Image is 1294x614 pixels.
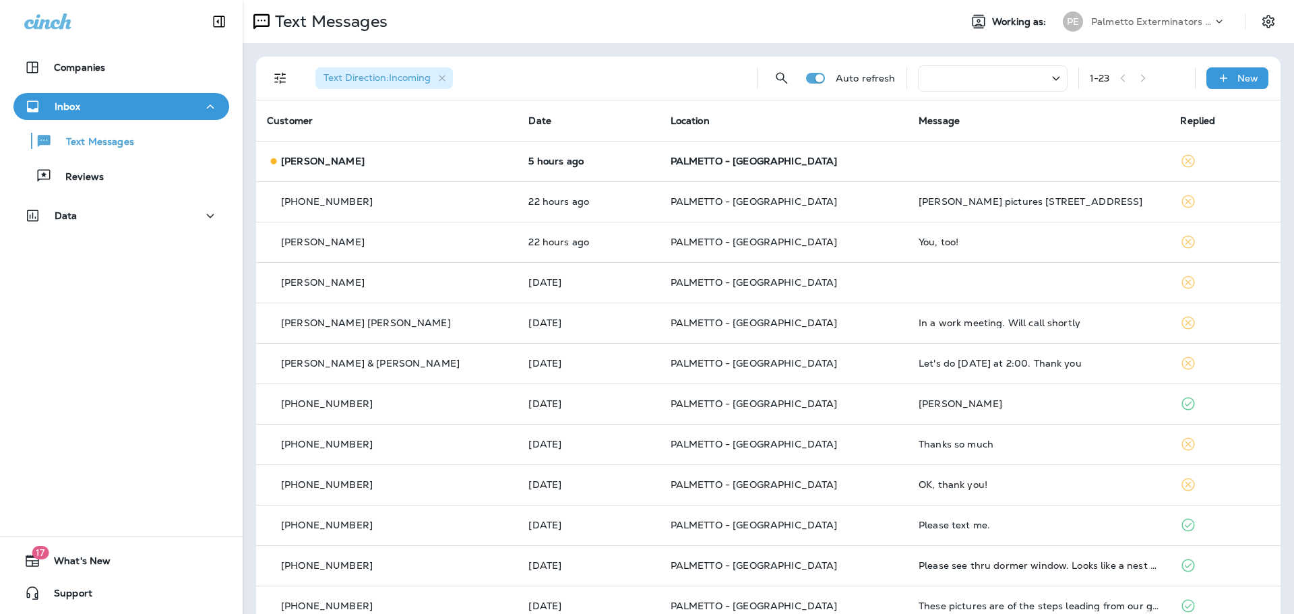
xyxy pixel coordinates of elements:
div: These pictures are of the steps leading from our garage under our house up to the first floor! Mu... [919,601,1159,611]
p: Aug 28, 2025 04:41 PM [528,196,648,207]
p: [PHONE_NUMBER] [281,398,373,409]
button: Reviews [13,162,229,190]
p: Auto refresh [836,73,896,84]
div: In a work meeting. Will call shortly [919,317,1159,328]
p: Inbox [55,101,80,112]
div: Thanks so much [919,439,1159,450]
span: PALMETTO - [GEOGRAPHIC_DATA] [671,559,838,572]
span: PALMETTO - [GEOGRAPHIC_DATA] [671,155,838,167]
span: Location [671,115,710,127]
p: [PHONE_NUMBER] [281,439,373,450]
p: [PHONE_NUMBER] [281,601,373,611]
span: Replied [1180,115,1215,127]
span: Date [528,115,551,127]
div: You, too! [919,237,1159,247]
p: Aug 28, 2025 12:26 PM [528,277,648,288]
div: Text Direction:Incoming [315,67,453,89]
div: 1 - 23 [1090,73,1110,84]
p: Aug 26, 2025 04:18 PM [528,560,648,571]
p: Aug 28, 2025 09:24 AM [528,317,648,328]
span: PALMETTO - [GEOGRAPHIC_DATA] [671,398,838,410]
button: Collapse Sidebar [200,8,238,35]
span: Support [40,588,92,604]
span: PALMETTO - [GEOGRAPHIC_DATA] [671,236,838,248]
p: Palmetto Exterminators LLC [1091,16,1212,27]
button: Inbox [13,93,229,120]
button: Search Messages [768,65,795,92]
div: Cheslock [919,398,1159,409]
span: PALMETTO - [GEOGRAPHIC_DATA] [671,479,838,491]
p: Aug 28, 2025 04:17 PM [528,237,648,247]
p: [PERSON_NAME] [281,156,365,166]
span: Working as: [992,16,1049,28]
p: Aug 29, 2025 09:53 AM [528,156,648,166]
p: Aug 26, 2025 05:48 PM [528,439,648,450]
p: [PERSON_NAME] [281,277,365,288]
p: [PHONE_NUMBER] [281,479,373,490]
p: [PERSON_NAME] [PERSON_NAME] [281,317,451,328]
p: [PHONE_NUMBER] [281,196,373,207]
button: Settings [1256,9,1281,34]
span: PALMETTO - [GEOGRAPHIC_DATA] [671,519,838,531]
div: Please text me. [919,520,1159,530]
div: Oates pictures 1334 Old Rosebud Trail Awendaw, SC 29429 [919,196,1159,207]
div: PE [1063,11,1083,32]
span: Message [919,115,960,127]
p: [PERSON_NAME] & [PERSON_NAME] [281,358,460,369]
p: Aug 28, 2025 08:01 AM [528,358,648,369]
button: Companies [13,54,229,81]
span: Text Direction : Incoming [323,71,431,84]
span: PALMETTO - [GEOGRAPHIC_DATA] [671,357,838,369]
span: PALMETTO - [GEOGRAPHIC_DATA] [671,317,838,329]
p: [PERSON_NAME] [281,237,365,247]
p: [PHONE_NUMBER] [281,560,373,571]
button: 17What's New [13,547,229,574]
p: Aug 27, 2025 04:56 PM [528,398,648,409]
p: Aug 26, 2025 05:22 PM [528,479,648,490]
span: Customer [267,115,313,127]
span: What's New [40,555,111,572]
span: PALMETTO - [GEOGRAPHIC_DATA] [671,438,838,450]
p: Text Messages [270,11,388,32]
p: Reviews [52,171,104,184]
p: [PHONE_NUMBER] [281,520,373,530]
p: Text Messages [53,136,134,149]
span: PALMETTO - [GEOGRAPHIC_DATA] [671,276,838,288]
p: Companies [54,62,105,73]
div: Please see thru dormer window. Looks like a nest of some kind. Can you give me your opinion on th... [919,560,1159,571]
button: Data [13,202,229,229]
p: Aug 26, 2025 04:31 PM [528,520,648,530]
button: Support [13,580,229,607]
p: New [1237,73,1258,84]
div: OK, thank you! [919,479,1159,490]
button: Filters [267,65,294,92]
span: 17 [32,546,49,559]
p: Data [55,210,78,221]
span: PALMETTO - [GEOGRAPHIC_DATA] [671,195,838,208]
span: PALMETTO - [GEOGRAPHIC_DATA] [671,600,838,612]
div: Let's do Friday at 2:00. Thank you [919,358,1159,369]
p: Aug 26, 2025 04:05 PM [528,601,648,611]
button: Text Messages [13,127,229,155]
